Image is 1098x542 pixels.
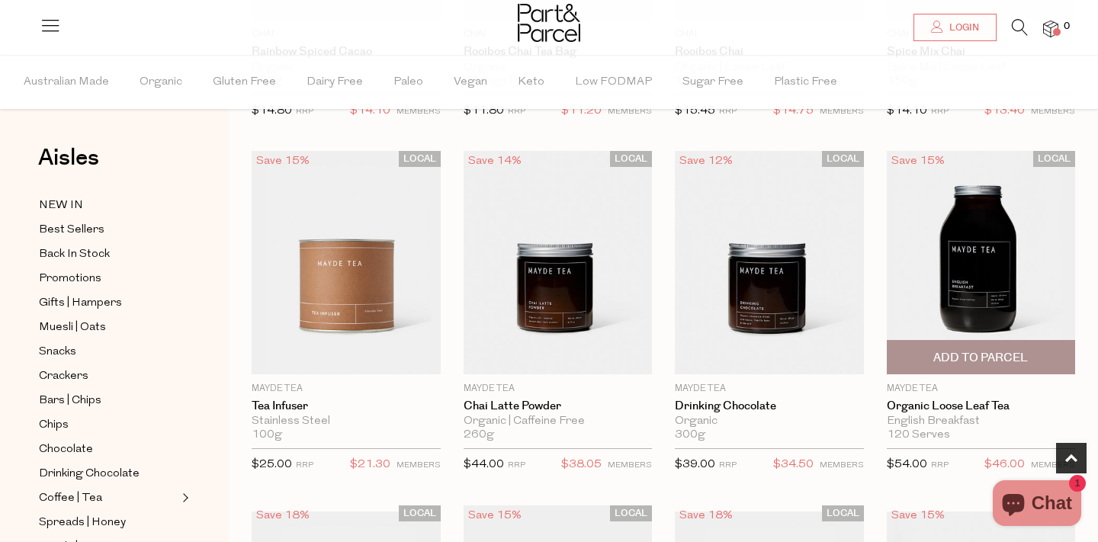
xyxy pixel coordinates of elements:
[984,101,1025,121] span: $13.40
[396,461,441,470] small: MEMBERS
[822,151,864,167] span: LOCAL
[39,392,101,410] span: Bars | Chips
[561,101,602,121] span: $11.20
[675,399,864,413] a: Drinking Chocolate
[931,107,949,116] small: RRP
[178,489,189,507] button: Expand/Collapse Coffee | Tea
[773,455,814,475] span: $34.50
[675,151,864,374] img: Drinking Chocolate
[1031,107,1075,116] small: MEMBERS
[575,56,652,109] span: Low FODMAP
[887,340,1076,374] button: Add To Parcel
[38,146,99,184] a: Aisles
[675,382,864,396] p: Mayde Tea
[464,428,494,442] span: 260g
[984,455,1025,475] span: $46.00
[608,461,652,470] small: MEMBERS
[820,461,864,470] small: MEMBERS
[39,416,69,435] span: Chips
[1043,21,1058,37] a: 0
[39,514,126,532] span: Spreads | Honey
[39,489,102,508] span: Coffee | Tea
[24,56,109,109] span: Australian Made
[350,101,390,121] span: $14.10
[945,21,979,34] span: Login
[887,415,1076,428] div: English Breakfast
[518,4,580,42] img: Part&Parcel
[719,107,737,116] small: RRP
[252,459,292,470] span: $25.00
[396,107,441,116] small: MEMBERS
[822,505,864,521] span: LOCAL
[38,141,99,175] span: Aisles
[610,151,652,167] span: LOCAL
[296,107,313,116] small: RRP
[887,399,1076,413] a: Organic Loose Leaf Tea
[39,318,178,337] a: Muesli | Oats
[887,428,950,442] span: 120 Serves
[350,455,390,475] span: $21.30
[561,455,602,475] span: $38.05
[39,293,178,313] a: Gifts | Hampers
[887,505,949,526] div: Save 15%
[39,245,178,264] a: Back In Stock
[464,459,504,470] span: $44.00
[252,105,292,117] span: $14.80
[39,245,110,264] span: Back In Stock
[39,196,178,215] a: NEW IN
[39,270,101,288] span: Promotions
[887,459,927,470] span: $54.00
[39,489,178,508] a: Coffee | Tea
[675,151,737,172] div: Save 12%
[399,151,441,167] span: LOCAL
[39,464,178,483] a: Drinking Chocolate
[252,415,441,428] div: Stainless Steel
[675,428,705,442] span: 300g
[464,151,526,172] div: Save 14%
[887,382,1076,396] p: Mayde Tea
[252,399,441,413] a: Tea Infuser
[39,342,178,361] a: Snacks
[39,367,178,386] a: Crackers
[464,151,653,374] img: Chai Latte Powder
[252,428,282,442] span: 100g
[307,56,363,109] span: Dairy Free
[39,269,178,288] a: Promotions
[39,391,178,410] a: Bars | Chips
[252,151,441,374] img: Tea Infuser
[399,505,441,521] span: LOCAL
[39,319,106,337] span: Muesli | Oats
[913,14,997,41] a: Login
[610,505,652,521] span: LOCAL
[39,415,178,435] a: Chips
[608,107,652,116] small: MEMBERS
[213,56,276,109] span: Gluten Free
[39,440,178,459] a: Chocolate
[252,505,314,526] div: Save 18%
[820,107,864,116] small: MEMBERS
[39,294,122,313] span: Gifts | Hampers
[675,415,864,428] div: Organic
[393,56,423,109] span: Paleo
[39,343,76,361] span: Snacks
[508,461,525,470] small: RRP
[933,350,1028,366] span: Add To Parcel
[988,480,1086,530] inbox-online-store-chat: Shopify online store chat
[1060,20,1074,34] span: 0
[454,56,487,109] span: Vegan
[518,56,544,109] span: Keto
[464,399,653,413] a: Chai Latte Powder
[675,505,737,526] div: Save 18%
[39,441,93,459] span: Chocolate
[682,56,743,109] span: Sugar Free
[39,465,140,483] span: Drinking Chocolate
[887,105,927,117] span: $14.10
[887,151,949,172] div: Save 15%
[464,382,653,396] p: Mayde Tea
[39,220,178,239] a: Best Sellers
[39,513,178,532] a: Spreads | Honey
[464,105,504,117] span: $11.80
[296,461,313,470] small: RRP
[773,101,814,121] span: $14.75
[1033,151,1075,167] span: LOCAL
